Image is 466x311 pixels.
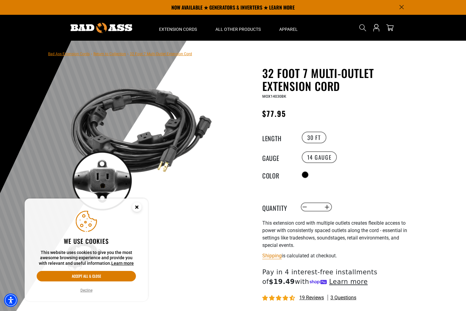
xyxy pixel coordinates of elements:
span: › [91,52,92,56]
a: Bad Ass Extension Cords [48,52,90,56]
span: This extension cord with multiple outlets creates flexible access to power with consistently spac... [262,220,407,248]
legend: Color [262,171,293,179]
label: 30 FT [302,132,326,143]
div: Accessibility Menu [4,293,18,307]
button: Decline [79,287,94,293]
div: is calculated at checkout. [262,252,413,260]
aside: Cookie Consent [25,198,148,301]
span: All Other Products [215,27,261,32]
span: › [127,52,129,56]
span: 4.68 stars [262,295,296,301]
h2: We use cookies [37,237,136,245]
summary: Extension Cords [150,15,206,41]
h1: 32 Foot 7 Multi-Outlet Extension Cord [262,67,413,92]
span: 19 reviews [299,295,324,301]
label: 14 Gauge [302,151,337,163]
button: Accept all & close [37,271,136,281]
a: Shipping [262,253,282,259]
span: Apparel [279,27,298,32]
legend: Length [262,133,293,141]
img: Bad Ass Extension Cords [71,23,132,33]
summary: Apparel [270,15,307,41]
span: Extension Cords [159,27,197,32]
a: Return to Collection [93,52,126,56]
p: This website uses cookies to give you the most awesome browsing experience and provide you with r... [37,250,136,266]
img: black [66,68,215,216]
label: Quantity [262,203,293,211]
nav: breadcrumbs [48,50,192,57]
summary: All Other Products [206,15,270,41]
span: MOX14030BK [262,94,286,99]
legend: Gauge [262,153,293,161]
span: 3 questions [330,294,356,301]
span: $77.95 [262,108,286,119]
summary: Search [358,23,368,33]
a: This website uses cookies to give you the most awesome browsing experience and provide you with r... [111,261,134,266]
span: 32 Foot 7 Multi-Outlet Extension Cord [130,52,192,56]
